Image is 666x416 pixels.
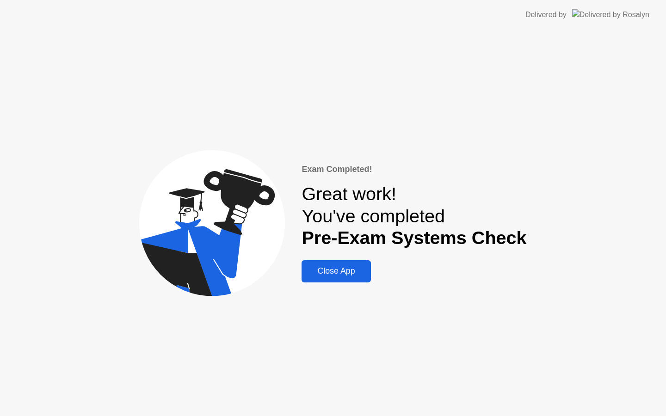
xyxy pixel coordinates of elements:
div: Delivered by [525,9,567,20]
b: Pre-Exam Systems Check [302,227,526,248]
div: Close App [304,266,368,276]
button: Close App [302,260,370,282]
img: Delivered by Rosalyn [572,9,649,20]
div: Great work! You've completed [302,183,526,249]
div: Exam Completed! [302,163,526,176]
